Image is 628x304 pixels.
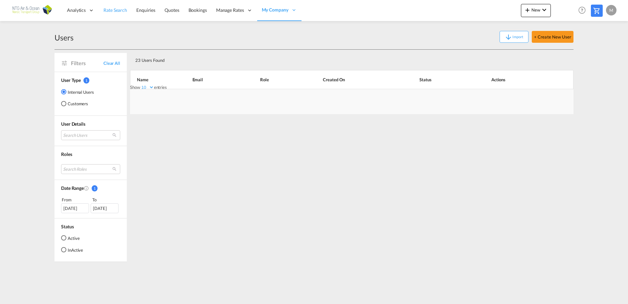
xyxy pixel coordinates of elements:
[92,185,98,191] span: 1
[103,60,120,66] span: Clear All
[61,151,72,157] span: Roles
[61,224,74,229] span: Status
[606,5,617,15] div: M
[61,196,90,203] div: From
[61,246,83,253] md-radio-button: InActive
[140,85,154,90] select: Showentries
[244,70,306,89] th: Role
[61,196,120,213] span: From To [DATE][DATE]
[524,7,548,13] span: New
[55,32,74,43] div: Users
[61,235,83,241] md-radio-button: Active
[91,203,119,213] div: [DATE]
[532,31,573,43] button: + Create New User
[505,33,512,41] md-icon: icon-arrow-down
[306,70,403,89] th: Created On
[189,7,207,13] span: Bookings
[83,77,89,84] span: 1
[524,6,531,14] md-icon: icon-plus 400-fg
[216,7,244,13] span: Manage Rates
[262,7,288,13] span: My Company
[130,70,176,89] th: Name
[403,70,475,89] th: Status
[61,203,89,213] div: [DATE]
[165,7,179,13] span: Quotes
[176,70,244,89] th: Email
[540,6,548,14] md-icon: icon-chevron-down
[61,89,94,95] md-radio-button: Internal Users
[576,5,591,16] div: Help
[61,185,84,191] span: Date Range
[133,52,527,66] div: 23 Users Found
[103,7,127,13] span: Rate Search
[84,186,89,191] md-icon: Created On
[130,84,167,90] label: Show entries
[576,5,588,16] span: Help
[67,7,86,13] span: Analytics
[136,7,155,13] span: Enquiries
[61,121,85,127] span: User Details
[71,60,103,67] span: Filters
[61,100,94,107] md-radio-button: Customers
[521,4,551,17] button: icon-plus 400-fgNewicon-chevron-down
[10,3,54,18] img: f68f41f0b01211ec9b55c55bc854f1e3.png
[500,31,528,43] button: icon-arrow-downImport
[61,77,81,83] span: User Type
[92,196,121,203] div: To
[475,70,573,89] th: Actions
